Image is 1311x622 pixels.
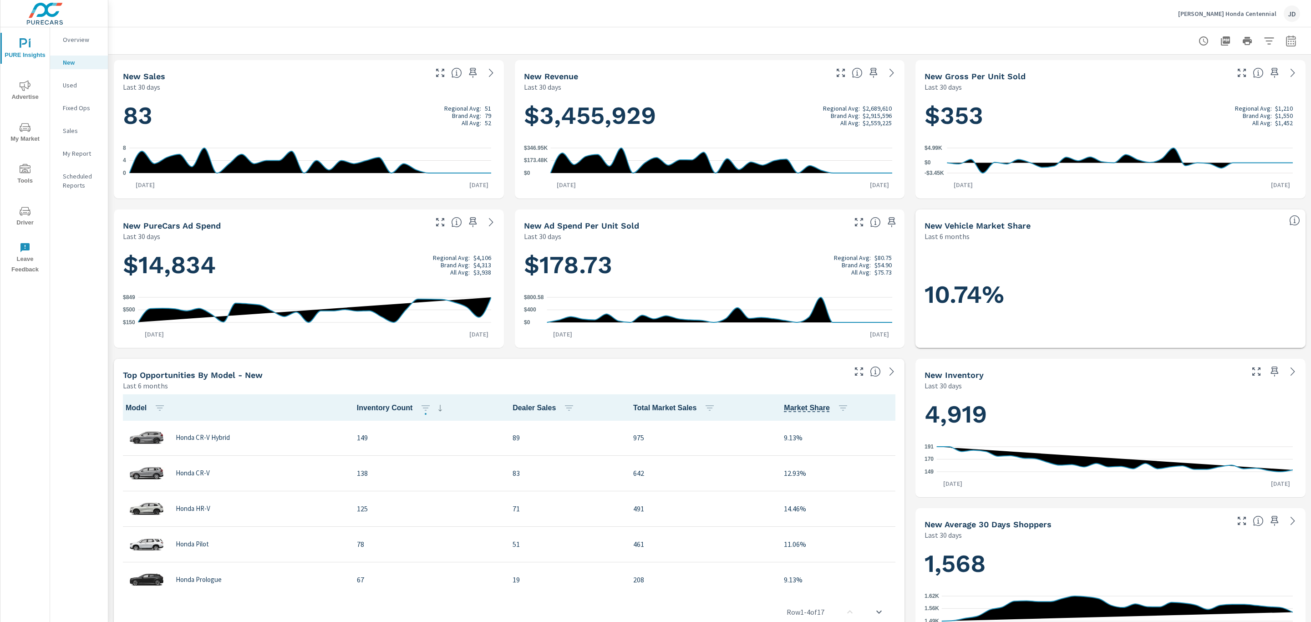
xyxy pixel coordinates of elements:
p: Sales [63,126,101,135]
p: $1,452 [1275,119,1293,127]
h5: New Revenue [524,71,578,81]
div: JD [1284,5,1300,22]
a: See more details in report [1286,364,1300,379]
p: $4,313 [473,261,491,269]
p: [DATE] [463,330,495,339]
div: Used [50,78,108,92]
button: Make Fullscreen [1235,514,1249,528]
p: New [63,58,101,67]
text: $800.58 [524,294,544,301]
img: glamour [128,459,165,487]
p: Last 30 days [123,231,160,242]
text: 149 [925,469,934,475]
p: All Avg: [840,119,860,127]
text: 4 [123,158,126,164]
div: New [50,56,108,69]
p: All Avg: [1252,119,1272,127]
span: Save this to your personalized report [1267,364,1282,379]
span: Find the biggest opportunities within your model lineup by seeing how each model is selling in yo... [870,366,881,377]
div: nav menu [0,27,50,279]
p: 71 [513,503,619,514]
button: "Export Report to PDF" [1216,32,1235,50]
img: glamour [128,530,165,558]
div: Fixed Ops [50,101,108,115]
p: Last 6 months [925,231,970,242]
p: Brand Avg: [441,261,470,269]
button: Apply Filters [1260,32,1278,50]
p: 138 [357,468,498,479]
p: Regional Avg: [823,105,860,112]
img: glamour [128,495,165,522]
span: Leave Feedback [3,242,47,275]
h1: 1,568 [925,548,1296,579]
div: Scheduled Reports [50,169,108,192]
p: [PERSON_NAME] Honda Centennial [1178,10,1276,18]
text: $0 [925,160,931,166]
p: 52 [485,119,491,127]
h1: 4,919 [925,399,1296,430]
h5: Top Opportunities by Model - New [123,370,263,380]
text: 1.56K [925,605,939,612]
span: Advertise [3,80,47,102]
span: PURE Insights [3,38,47,61]
h1: 10.74% [925,279,1296,310]
p: Used [63,81,101,90]
h5: New Sales [123,71,165,81]
p: [DATE] [550,180,582,189]
p: 9.13% [784,432,894,443]
text: 8 [123,145,126,151]
span: Average gross profit generated by the dealership for each vehicle sold over the selected date ran... [1253,67,1264,78]
text: $0 [524,170,530,176]
p: Honda HR-V [176,505,210,513]
p: Last 30 days [925,82,962,92]
a: See more details in report [884,66,899,80]
p: 67 [357,574,498,585]
p: 208 [633,574,769,585]
p: Fixed Ops [63,103,101,112]
p: Brand Avg: [1243,112,1272,119]
text: $500 [123,307,135,313]
p: Scheduled Reports [63,172,101,190]
p: 79 [485,112,491,119]
text: -$3.45K [925,170,944,176]
h1: 83 [123,100,495,131]
text: $4.99K [925,145,942,151]
p: 975 [633,432,769,443]
span: Save this to your personalized report [884,215,899,229]
p: All Avg: [462,119,481,127]
p: Last 30 days [524,82,561,92]
p: Brand Avg: [842,261,871,269]
button: Make Fullscreen [852,364,866,379]
p: 642 [633,468,769,479]
h5: New Gross Per Unit Sold [925,71,1026,81]
span: Save this to your personalized report [866,66,881,80]
p: 51 [513,539,619,550]
p: Last 6 months [123,380,168,391]
p: Last 30 days [925,530,962,540]
p: $4,106 [473,254,491,261]
span: Tools [3,164,47,186]
p: $2,559,225 [863,119,892,127]
h1: $14,834 [123,250,495,280]
p: Row 1 - 4 of 17 [787,607,824,617]
p: 461 [633,539,769,550]
button: Make Fullscreen [852,215,866,229]
span: Model sales / Total Market Sales. [Market = within dealer PMA (or 60 miles if no PMA is defined) ... [784,403,830,413]
a: See more details in report [484,66,498,80]
button: Make Fullscreen [1235,66,1249,80]
img: glamour [128,424,165,451]
p: Honda Pilot [176,540,209,548]
button: Make Fullscreen [833,66,848,80]
p: 149 [357,432,498,443]
p: $2,689,610 [863,105,892,112]
p: 11.06% [784,539,894,550]
p: $54.90 [874,261,892,269]
h5: New PureCars Ad Spend [123,221,221,230]
a: See more details in report [884,364,899,379]
span: Average cost of advertising per each vehicle sold at the dealer over the selected date range. The... [870,217,881,228]
p: Honda CR-V [176,469,210,477]
p: $2,915,596 [863,112,892,119]
text: $849 [123,294,135,301]
p: 83 [513,468,619,479]
p: $75.73 [874,269,892,276]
